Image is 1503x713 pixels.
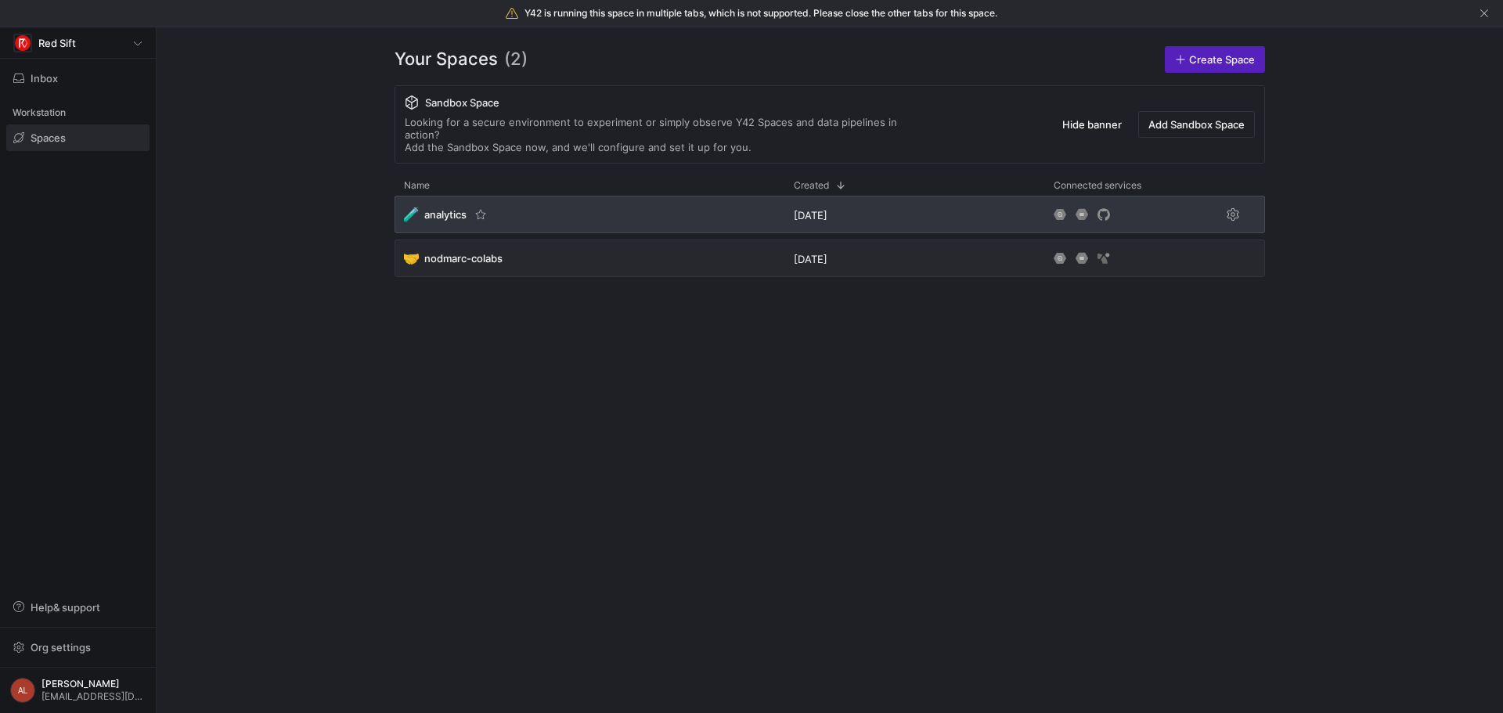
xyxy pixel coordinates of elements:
[1062,118,1122,131] span: Hide banner
[15,35,31,51] img: https://storage.googleapis.com/y42-prod-data-exchange/images/C0c2ZRu8XU2mQEXUlKrTCN4i0dD3czfOt8UZ...
[1052,111,1132,138] button: Hide banner
[41,679,146,690] span: [PERSON_NAME]
[6,101,150,124] div: Workstation
[6,643,150,655] a: Org settings
[10,678,35,703] div: AL
[31,601,100,614] span: Help & support
[6,124,150,151] a: Spaces
[31,131,66,144] span: Spaces
[6,594,150,621] button: Help& support
[395,239,1265,283] div: Press SPACE to select this row.
[404,180,430,191] span: Name
[524,8,997,19] span: Y42 is running this space in multiple tabs, which is not supported. Please close the other tabs f...
[6,674,150,707] button: AL[PERSON_NAME][EMAIL_ADDRESS][DOMAIN_NAME]
[1189,53,1255,66] span: Create Space
[404,251,418,265] span: 🤝
[1165,46,1265,73] a: Create Space
[794,180,829,191] span: Created
[1054,180,1141,191] span: Connected services
[395,46,498,73] span: Your Spaces
[41,691,146,702] span: [EMAIL_ADDRESS][DOMAIN_NAME]
[794,209,827,221] span: [DATE]
[31,641,91,654] span: Org settings
[794,253,827,265] span: [DATE]
[6,634,150,661] button: Org settings
[1138,111,1255,138] button: Add Sandbox Space
[38,37,76,49] span: Red Sift
[404,207,418,221] span: 🧪
[31,72,58,85] span: Inbox
[424,252,503,265] span: nodmarc-colabs
[425,96,499,109] span: Sandbox Space
[405,116,929,153] div: Looking for a secure environment to experiment or simply observe Y42 Spaces and data pipelines in...
[1148,118,1245,131] span: Add Sandbox Space
[395,196,1265,239] div: Press SPACE to select this row.
[6,65,150,92] button: Inbox
[424,208,467,221] span: analytics
[504,46,528,73] span: (2)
